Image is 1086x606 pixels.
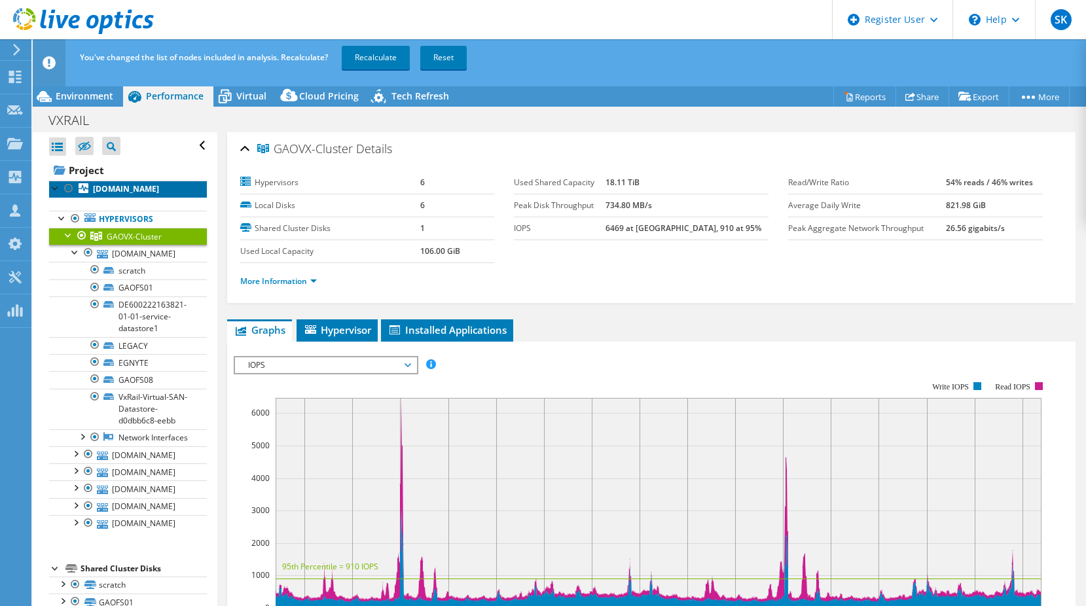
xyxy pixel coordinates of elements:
[282,561,378,572] text: 95th Percentile = 910 IOPS
[514,222,605,235] label: IOPS
[56,90,113,102] span: Environment
[240,199,420,212] label: Local Disks
[969,14,981,26] svg: \n
[43,113,109,128] h1: VXRAIL
[49,429,207,446] a: Network Interfaces
[949,86,1009,107] a: Export
[833,86,896,107] a: Reports
[49,228,207,245] a: GAOVX-Cluster
[1009,86,1070,107] a: More
[251,440,270,451] text: 5000
[49,389,207,429] a: VxRail-Virtual-SAN-Datastore-d0dbb6c8-eebb
[420,245,460,257] b: 106.00 GiB
[49,515,207,532] a: [DOMAIN_NAME]
[788,222,946,235] label: Peak Aggregate Network Throughput
[49,577,207,594] a: scratch
[391,90,449,102] span: Tech Refresh
[234,323,285,336] span: Graphs
[81,561,207,577] div: Shared Cluster Disks
[788,199,946,212] label: Average Daily Write
[240,245,420,258] label: Used Local Capacity
[49,211,207,228] a: Hypervisors
[606,200,652,211] b: 734.80 MB/s
[946,223,1005,234] b: 26.56 gigabits/s
[420,46,467,69] a: Reset
[49,480,207,497] a: [DOMAIN_NAME]
[514,199,605,212] label: Peak Disk Throughput
[342,46,410,69] a: Recalculate
[107,231,162,242] span: GAOVX-Cluster
[251,407,270,418] text: 6000
[388,323,507,336] span: Installed Applications
[240,276,317,287] a: More Information
[240,222,420,235] label: Shared Cluster Disks
[896,86,949,107] a: Share
[251,569,270,580] text: 1000
[240,176,420,189] label: Hypervisors
[49,371,207,388] a: GAOFS08
[420,223,425,234] b: 1
[356,141,392,156] span: Details
[257,143,353,156] span: GAOVX-Cluster
[80,52,328,63] span: You've changed the list of nodes included in analysis. Recalculate?
[251,505,270,516] text: 3000
[49,463,207,480] a: [DOMAIN_NAME]
[49,279,207,296] a: GAOFS01
[514,176,605,189] label: Used Shared Capacity
[49,354,207,371] a: EGNYTE
[420,200,425,211] b: 6
[49,245,207,262] a: [DOMAIN_NAME]
[242,357,410,373] span: IOPS
[49,337,207,354] a: LEGACY
[606,223,761,234] b: 6469 at [GEOGRAPHIC_DATA], 910 at 95%
[49,160,207,181] a: Project
[49,262,207,279] a: scratch
[420,177,425,188] b: 6
[946,177,1033,188] b: 54% reads / 46% writes
[49,498,207,515] a: [DOMAIN_NAME]
[1051,9,1072,30] span: SK
[995,382,1030,391] text: Read IOPS
[146,90,204,102] span: Performance
[932,382,969,391] text: Write IOPS
[946,200,986,211] b: 821.98 GiB
[299,90,359,102] span: Cloud Pricing
[303,323,371,336] span: Hypervisor
[49,446,207,463] a: [DOMAIN_NAME]
[251,537,270,548] text: 2000
[606,177,640,188] b: 18.11 TiB
[251,472,270,484] text: 4000
[236,90,266,102] span: Virtual
[49,181,207,198] a: [DOMAIN_NAME]
[788,176,946,189] label: Read/Write Ratio
[93,183,159,194] b: [DOMAIN_NAME]
[49,296,207,337] a: DE600222163821-01-01-service-datastore1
